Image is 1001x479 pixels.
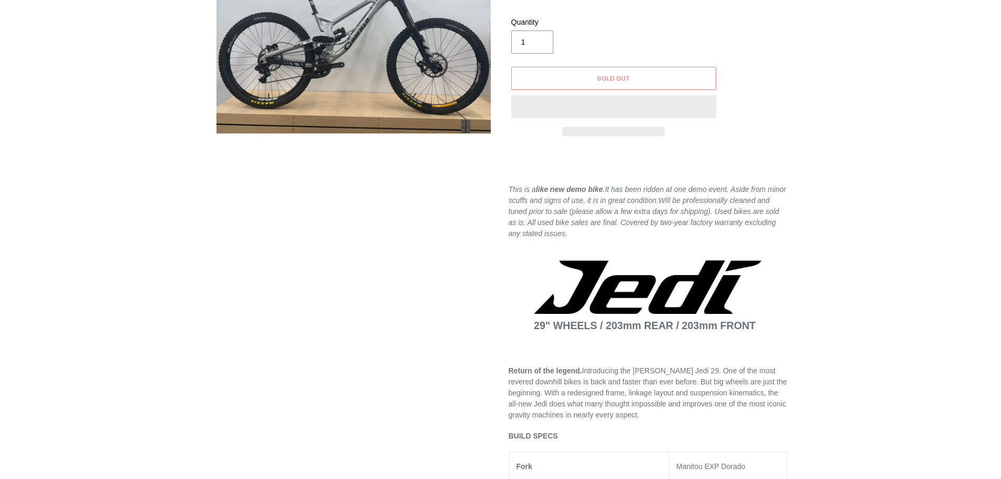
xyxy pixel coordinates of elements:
[511,67,716,90] button: Sold out
[509,185,787,205] em: It has been ridden at one demo event. Aside from minor scuffs and signs of use, it is in great co...
[676,462,745,471] span: Manitou EXP Dorado
[509,432,558,440] span: BUILD SPECS
[511,17,611,28] label: Quantity
[509,185,605,193] em: This is a .
[509,366,582,375] b: Return of the legend.
[536,185,603,193] strong: like new demo bike
[534,320,756,331] span: 29" WHEELS / 203mm REAR / 203mm FRONT
[597,74,631,82] span: Sold out
[517,462,532,471] b: Fork
[509,366,787,419] span: Introducing the [PERSON_NAME] Jedi 29. One of the most revered downhill bikes is back and faster ...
